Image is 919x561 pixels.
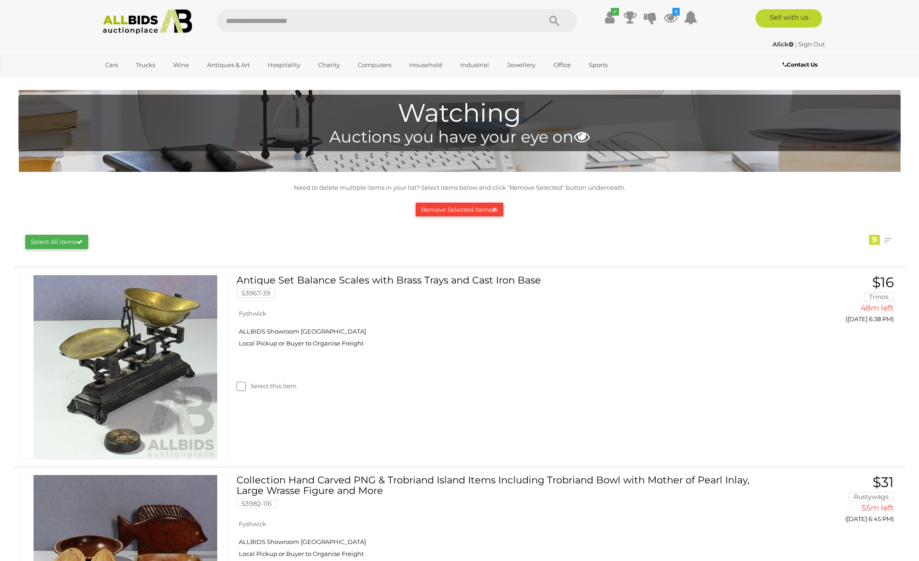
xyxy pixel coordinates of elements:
[23,128,896,146] h4: Auctions you have your eye on
[23,99,896,127] h1: Watching
[772,40,794,48] strong: Alick
[98,9,197,34] img: Allbids.com.au
[130,57,161,73] a: Trucks
[783,60,820,70] a: Contact Us
[755,9,822,28] a: Sell with us
[403,57,448,73] a: Household
[501,57,541,73] a: Jewellery
[99,57,124,73] a: Cars
[764,275,896,328] a: $16 Trinos 48m left ([DATE] 6:38 PM)
[603,9,617,26] a: ✔
[547,57,577,73] a: Office
[672,8,680,16] i: 8
[873,474,894,491] span: $31
[262,57,306,73] a: Hospitality
[869,235,880,245] div: 9
[764,475,896,528] a: $31 Rustywags 55m left ([DATE] 6:45 PM)
[454,57,495,73] a: Industrial
[201,57,256,73] a: Antiques & Art
[99,73,176,88] a: [GEOGRAPHIC_DATA]
[237,548,750,559] div: Local Pickup or Buyer to Organise Freight
[34,275,217,459] img: 53967-39a.jpg
[772,40,795,48] a: Alick
[416,203,503,217] button: Remove Selected Items
[25,235,88,249] button: Select All items
[237,382,297,391] label: Select this item
[795,40,797,48] span: |
[611,8,619,16] i: ✔
[167,57,195,73] a: Wine
[664,9,677,26] a: 8
[352,57,397,73] a: Computers
[243,275,750,305] a: Antique Set Balance Scales with Brass Trays and Cast Iron Base 53967-39
[872,274,894,291] span: $16
[798,40,825,48] a: Sign Out
[18,182,901,193] p: Need to delete multiple items in your list? Select items below and click "Remove Selected" button...
[243,475,750,515] a: Collection Hand Carved PNG & Trobriand Island Items Including Trobriand Bowl with Mother of Pearl...
[531,9,577,32] button: Search
[312,57,346,73] a: Charity
[583,57,614,73] a: Sports
[783,61,818,68] b: Contact Us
